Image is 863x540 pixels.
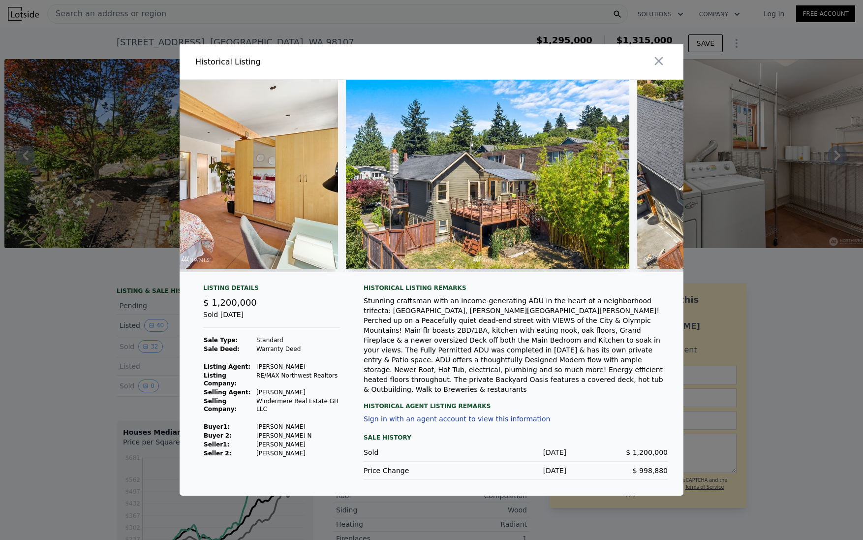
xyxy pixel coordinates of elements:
div: Sale History [364,432,668,444]
td: [PERSON_NAME] N [256,431,340,440]
div: Price Change [364,466,465,476]
strong: Buyer 2: [204,432,232,439]
td: Windermere Real Estate GH LLC [256,397,340,413]
strong: Listing Agent: [204,363,250,370]
td: [PERSON_NAME] [256,422,340,431]
td: RE/MAX Northwest Realtors [256,371,340,388]
td: [PERSON_NAME] [256,440,340,449]
span: $ 1,200,000 [626,448,668,456]
img: Property Img [54,80,338,269]
img: Property Img [346,80,630,269]
div: Sold [DATE] [203,310,340,328]
button: Sign in with an agent account to view this information [364,415,550,423]
strong: Selling Agent: [204,389,251,396]
div: Historical Listing [195,56,428,68]
div: Stunning craftsman with an income-generating ADU in the heart of a neighborhood trifecta: [GEOGRA... [364,296,668,394]
strong: Listing Company: [204,372,237,387]
td: [PERSON_NAME] [256,388,340,397]
strong: Selling Company: [204,398,237,413]
td: [PERSON_NAME] [256,362,340,371]
div: Historical Listing remarks [364,284,668,292]
span: $ 1,200,000 [203,297,257,308]
td: Warranty Deed [256,345,340,353]
strong: Sale Type: [204,337,238,344]
div: Historical Agent Listing Remarks [364,394,668,410]
div: Sold [364,447,465,457]
td: Standard [256,336,340,345]
strong: Seller 1 : [204,441,229,448]
div: Listing Details [203,284,340,296]
strong: Buyer 1 : [204,423,230,430]
span: $ 998,880 [633,467,668,475]
div: [DATE] [465,447,566,457]
td: [PERSON_NAME] [256,449,340,458]
strong: Sale Deed: [204,346,240,352]
strong: Seller 2: [204,450,231,457]
div: [DATE] [465,466,566,476]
